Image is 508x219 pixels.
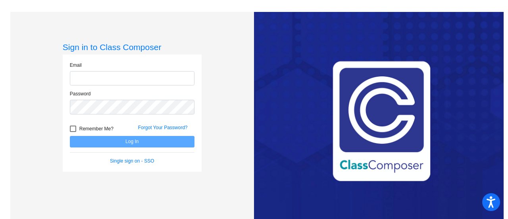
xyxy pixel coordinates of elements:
[70,62,82,69] label: Email
[70,90,91,97] label: Password
[70,136,194,147] button: Log In
[79,124,114,134] span: Remember Me?
[63,42,202,52] h3: Sign in to Class Composer
[110,158,154,164] a: Single sign on - SSO
[138,125,188,130] a: Forgot Your Password?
